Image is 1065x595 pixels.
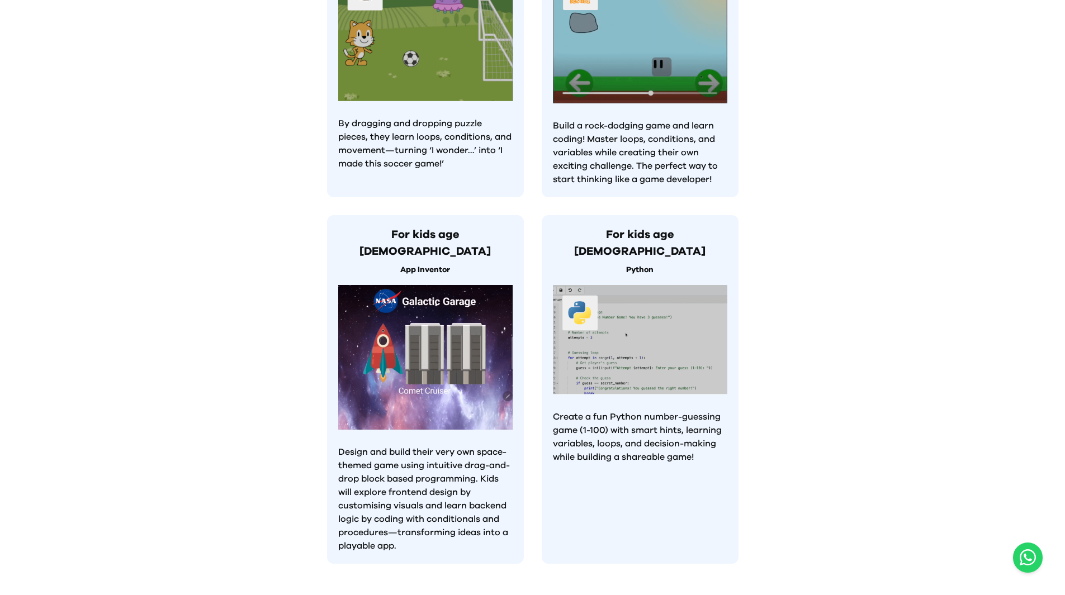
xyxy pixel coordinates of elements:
h3: For kids age [DEMOGRAPHIC_DATA] [553,226,727,260]
p: Create a fun Python number-guessing game (1-100) with smart hints, learning variables, loops, and... [553,410,727,464]
p: Python [553,264,727,276]
a: Chat with us on WhatsApp [1013,542,1043,573]
p: Design and build their very own space-themed game using intuitive drag-and-drop block based progr... [338,445,513,553]
h3: For kids age [DEMOGRAPHIC_DATA] [338,226,513,260]
p: By dragging and dropping puzzle pieces, they learn loops, conditions, and movement—turning ‘I won... [338,117,513,170]
img: Kids learning to code [338,285,513,430]
p: Build a rock-dodging game and learn coding! Master loops, conditions, and variables while creatin... [553,119,727,186]
p: App Inventor [338,264,513,276]
img: Kids learning to code [553,285,727,395]
button: Open WhatsApp chat [1013,542,1043,573]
